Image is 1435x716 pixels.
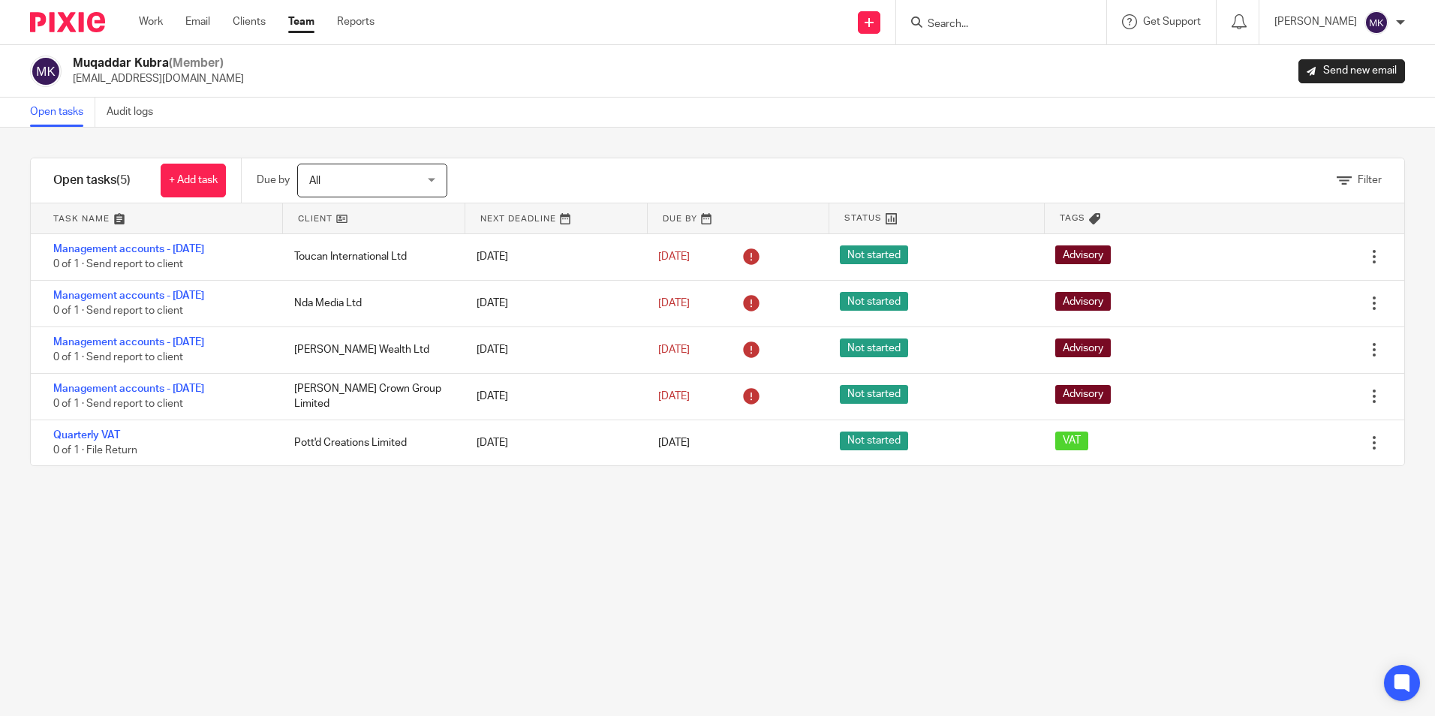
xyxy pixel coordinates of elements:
[30,98,95,127] a: Open tasks
[1358,175,1382,185] span: Filter
[233,14,266,29] a: Clients
[169,57,224,69] span: (Member)
[279,242,461,272] div: Toucan International Ltd
[53,260,183,270] span: 0 of 1 · Send report to client
[73,56,244,71] h2: Muqaddar Kubra
[337,14,375,29] a: Reports
[1143,17,1201,27] span: Get Support
[53,384,204,394] a: Management accounts - [DATE]
[53,244,204,254] a: Management accounts - [DATE]
[53,305,183,316] span: 0 of 1 · Send report to client
[116,174,131,186] span: (5)
[309,176,320,186] span: All
[53,352,183,363] span: 0 of 1 · Send report to client
[462,381,643,411] div: [DATE]
[462,242,643,272] div: [DATE]
[840,432,908,450] span: Not started
[161,164,226,197] a: + Add task
[844,212,882,224] span: Status
[30,56,62,87] img: svg%3E
[840,338,908,357] span: Not started
[840,292,908,311] span: Not started
[840,385,908,404] span: Not started
[1274,14,1357,29] p: [PERSON_NAME]
[1060,212,1085,224] span: Tags
[658,344,690,355] span: [DATE]
[288,14,314,29] a: Team
[462,335,643,365] div: [DATE]
[1055,245,1111,264] span: Advisory
[840,245,908,264] span: Not started
[53,290,204,301] a: Management accounts - [DATE]
[1055,432,1088,450] span: VAT
[1055,292,1111,311] span: Advisory
[279,374,461,420] div: [PERSON_NAME] Crown Group Limited
[53,173,131,188] h1: Open tasks
[53,445,137,456] span: 0 of 1 · File Return
[926,18,1061,32] input: Search
[1055,385,1111,404] span: Advisory
[462,288,643,318] div: [DATE]
[53,399,183,409] span: 0 of 1 · Send report to client
[279,335,461,365] div: [PERSON_NAME] Wealth Ltd
[658,391,690,402] span: [DATE]
[1364,11,1388,35] img: svg%3E
[139,14,163,29] a: Work
[257,173,290,188] p: Due by
[462,428,643,458] div: [DATE]
[658,438,690,448] span: [DATE]
[53,337,204,347] a: Management accounts - [DATE]
[1055,338,1111,357] span: Advisory
[279,288,461,318] div: Nda Media Ltd
[73,71,244,86] p: [EMAIL_ADDRESS][DOMAIN_NAME]
[107,98,164,127] a: Audit logs
[658,298,690,308] span: [DATE]
[279,428,461,458] div: Pott'd Creations Limited
[1298,59,1405,83] a: Send new email
[185,14,210,29] a: Email
[30,12,105,32] img: Pixie
[53,430,120,441] a: Quarterly VAT
[658,251,690,262] span: [DATE]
